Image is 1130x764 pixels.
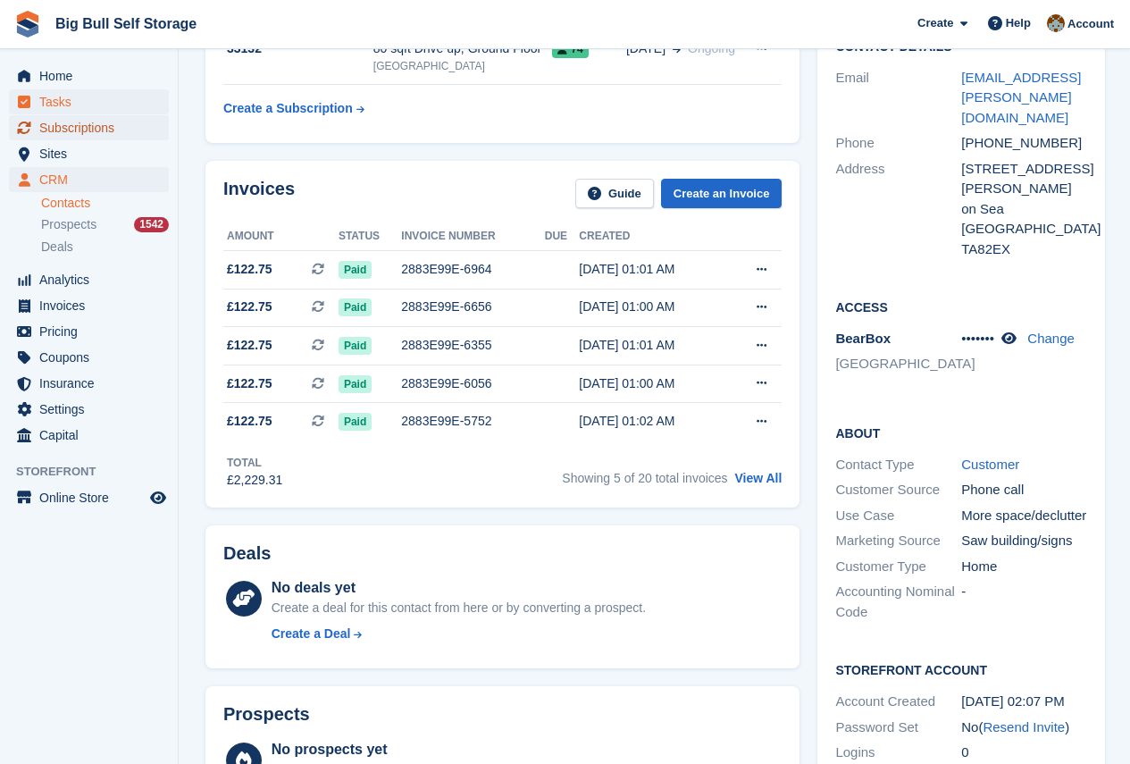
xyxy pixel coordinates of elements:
a: Guide [575,179,654,208]
div: [PERSON_NAME] on Sea [961,179,1087,219]
a: menu [9,63,169,88]
span: ••••••• [961,331,994,346]
th: Amount [223,222,339,251]
img: stora-icon-8386f47178a22dfd0bd8f6a31ec36ba5ce8667c1dd55bd0f319d3a0aa187defe.svg [14,11,41,38]
span: £122.75 [227,336,272,355]
a: menu [9,345,169,370]
div: Account Created [835,692,961,712]
div: Create a Deal [272,625,351,643]
div: Use Case [835,506,961,526]
div: Email [835,68,961,129]
div: [DATE] 01:00 AM [579,298,724,316]
a: menu [9,423,169,448]
div: 33132 [223,39,373,58]
div: TA82EX [961,239,1087,260]
a: menu [9,167,169,192]
span: Coupons [39,345,146,370]
a: menu [9,115,169,140]
h2: Access [835,298,1087,315]
div: [DATE] 01:01 AM [579,260,724,279]
span: Settings [39,397,146,422]
div: [PHONE_NUMBER] [961,133,1087,154]
div: 2883E99E-5752 [401,412,544,431]
span: Account [1067,15,1114,33]
a: Change [1027,331,1075,346]
div: [DATE] 01:00 AM [579,374,724,393]
span: Online Store [39,485,146,510]
div: 2883E99E-6656 [401,298,544,316]
div: Contact Type [835,455,961,475]
a: menu [9,371,169,396]
span: Help [1006,14,1031,32]
span: Create [917,14,953,32]
a: Contacts [41,195,169,212]
div: Create a deal for this contact from here or by converting a prospect. [272,599,646,617]
h2: Prospects [223,704,310,725]
div: Home [961,557,1087,577]
a: [EMAIL_ADDRESS][PERSON_NAME][DOMAIN_NAME] [961,70,1081,125]
span: ( ) [978,719,1069,735]
a: Prospects 1542 [41,215,169,234]
img: Mike Llewellen Palmer [1047,14,1065,32]
th: Invoice number [401,222,544,251]
h2: About [835,424,1087,441]
span: Insurance [39,371,146,396]
div: [GEOGRAPHIC_DATA] [373,58,552,74]
div: No deals yet [272,577,646,599]
h2: Invoices [223,179,295,208]
div: Create a Subscription [223,99,353,118]
div: £2,229.31 [227,471,282,490]
div: More space/declutter [961,506,1087,526]
span: Paid [339,298,372,316]
div: 1542 [134,217,169,232]
span: Deals [41,239,73,256]
a: Create an Invoice [661,179,783,208]
div: Accounting Nominal Code [835,582,961,622]
div: Marketing Source [835,531,961,551]
span: Capital [39,423,146,448]
div: Phone call [961,480,1087,500]
div: 80 sqft Drive up, Ground Floor [373,39,552,58]
span: Paid [339,261,372,279]
th: Created [579,222,724,251]
div: [DATE] 01:01 AM [579,336,724,355]
a: menu [9,89,169,114]
span: Ongoing [688,41,735,55]
div: Total [227,455,282,471]
div: Password Set [835,718,961,738]
div: No [961,718,1087,738]
div: [DATE] 02:07 PM [961,692,1087,712]
span: CRM [39,167,146,192]
h2: Storefront Account [835,660,1087,678]
div: [DATE] 01:02 AM [579,412,724,431]
span: Pricing [39,319,146,344]
div: 2883E99E-6964 [401,260,544,279]
span: £122.75 [227,374,272,393]
div: [STREET_ADDRESS] [961,159,1087,180]
div: - [961,582,1087,622]
span: Subscriptions [39,115,146,140]
div: Logins [835,743,961,763]
span: Paid [339,375,372,393]
a: Create a Deal [272,625,646,643]
th: Status [339,222,401,251]
a: Customer [961,457,1019,472]
a: menu [9,485,169,510]
span: [DATE] [626,39,665,58]
div: No prospects yet [272,739,654,760]
a: menu [9,319,169,344]
span: 74 [552,40,588,58]
div: Phone [835,133,961,154]
div: 2883E99E-6355 [401,336,544,355]
a: menu [9,141,169,166]
div: Saw building/signs [961,531,1087,551]
span: Storefront [16,463,178,481]
a: Create a Subscription [223,92,364,125]
div: Customer Source [835,480,961,500]
div: Address [835,159,961,260]
span: Prospects [41,216,96,233]
a: Deals [41,238,169,256]
div: 0 [961,743,1087,763]
div: [GEOGRAPHIC_DATA] [961,219,1087,239]
a: menu [9,293,169,318]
